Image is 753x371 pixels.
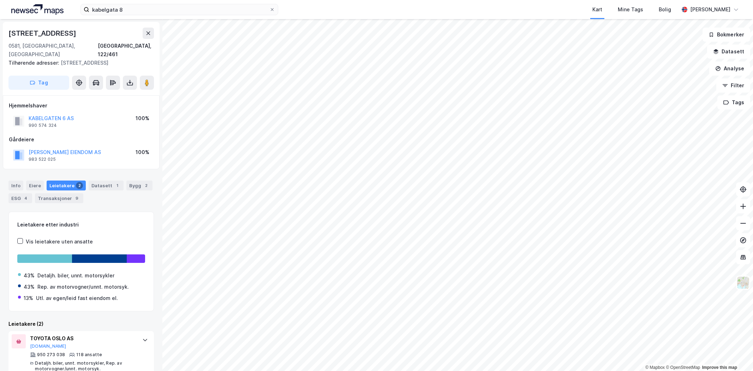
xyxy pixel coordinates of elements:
div: 100% [136,148,149,157]
div: Gårdeiere [9,135,154,144]
div: 100% [136,114,149,123]
button: Tag [8,76,69,90]
button: Tags [717,95,750,110]
div: 4 [22,195,29,202]
button: Filter [716,78,750,93]
div: [STREET_ADDRESS] [8,28,78,39]
div: ESG [8,193,32,203]
div: Rep. av motorvogner/unnt. motorsyk. [37,283,129,291]
div: Leietakere (2) [8,320,154,328]
div: Mine Tags [618,5,643,14]
div: Leietakere [47,181,86,190]
div: Kart [592,5,602,14]
div: Datasett [89,181,124,190]
a: Mapbox [645,365,665,370]
div: 43% [24,283,35,291]
div: 950 273 038 [37,352,65,358]
div: Bolig [659,5,671,14]
div: 2 [143,182,150,189]
div: 1 [114,182,121,189]
span: Tilhørende adresser: [8,60,61,66]
div: Utl. av egen/leid fast eiendom el. [36,294,118,302]
button: Datasett [707,45,750,59]
div: 13% [24,294,33,302]
div: Vis leietakere uten ansatte [26,237,93,246]
input: Søk på adresse, matrikkel, gårdeiere, leietakere eller personer [89,4,269,15]
div: Bygg [126,181,153,190]
div: 43% [24,271,35,280]
button: Bokmerker [703,28,750,42]
a: OpenStreetMap [666,365,700,370]
a: Improve this map [702,365,737,370]
div: Eiere [26,181,44,190]
div: 0581, [GEOGRAPHIC_DATA], [GEOGRAPHIC_DATA] [8,42,98,59]
img: Z [736,276,750,289]
div: TOYOTA OSLO AS [30,334,135,343]
div: Transaksjoner [35,193,83,203]
img: logo.a4113a55bc3d86da70a041830d287a7e.svg [11,4,64,15]
div: 983 522 025 [29,157,56,162]
div: [STREET_ADDRESS] [8,59,148,67]
div: 118 ansatte [76,352,102,358]
div: [PERSON_NAME] [690,5,730,14]
div: 9 [73,195,80,202]
button: [DOMAIN_NAME] [30,343,66,349]
div: Detaljh. biler, unnt. motorsykler [37,271,114,280]
div: Info [8,181,23,190]
div: 990 574 324 [29,123,57,128]
iframe: Chat Widget [718,337,753,371]
div: Hjemmelshaver [9,101,154,110]
div: [GEOGRAPHIC_DATA], 122/461 [98,42,154,59]
div: 2 [76,182,83,189]
button: Analyse [709,61,750,76]
div: Leietakere etter industri [17,220,145,229]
